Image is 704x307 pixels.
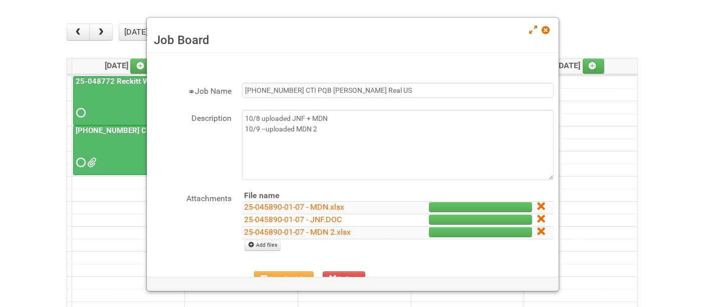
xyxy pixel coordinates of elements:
[245,240,281,251] a: Add files
[242,110,554,180] textarea: 10/8 uploaded JNF + MDN 10/9 --uploaded MDN 2
[130,59,152,74] a: Add an event
[74,77,194,86] a: 25-048772 Reckitt Wipes Stage 4
[254,271,314,286] button: Reschedule
[245,227,351,237] a: 25-045890-01-07 - MDN 2.xlsx
[245,202,345,212] a: 25-045890-01-07 - MDN.xlsx
[323,271,366,286] button: Delete
[73,76,182,126] a: 25-048772 Reckitt Wipes Stage 4
[77,109,84,116] span: Requested
[152,83,232,97] label: Job Name
[152,110,232,124] label: Description
[152,190,232,205] label: Attachments
[77,159,84,166] span: Requested
[74,126,261,135] a: [PHONE_NUMBER] CTI PQB [PERSON_NAME] Real US
[245,215,342,224] a: 25-045890-01-07 - JNF.DOC
[105,61,152,70] span: [DATE]
[583,59,605,74] a: Add an event
[119,24,153,41] button: [DATE]
[88,159,95,166] span: 25-045890-01-07 - MDN 2.xlsx 25-045890-01-07 - JNF.DOC 25-045890-01-07 - MDN.xlsx
[154,33,551,48] h3: Job Board
[242,190,388,202] th: File name
[73,125,182,175] a: [PHONE_NUMBER] CTI PQB [PERSON_NAME] Real US
[557,61,605,70] span: [DATE]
